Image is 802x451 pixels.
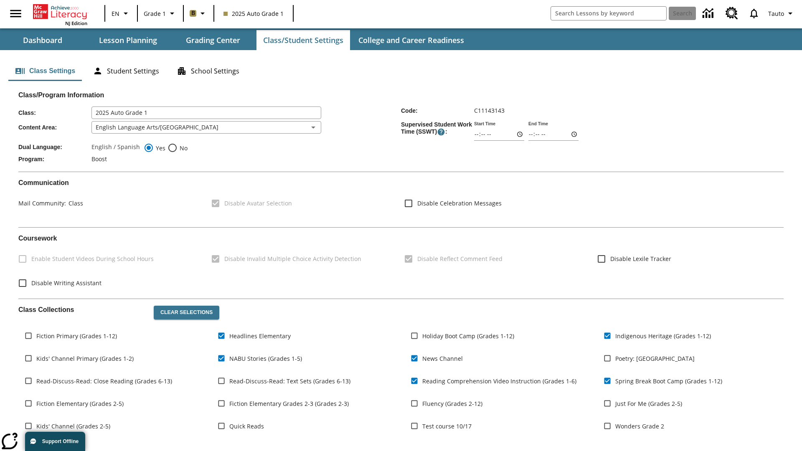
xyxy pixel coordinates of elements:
button: Profile/Settings [765,6,799,21]
button: Clear Selections [154,306,219,320]
button: Boost Class color is light brown. Change class color [186,6,211,21]
span: Just For Me (Grades 2-5) [615,399,682,408]
a: Resource Center, Will open in new tab [721,2,743,25]
button: Grade: Grade 1, Select a grade [140,6,180,21]
span: Kids' Channel Primary (Grades 1-2) [36,354,134,363]
span: News Channel [422,354,463,363]
label: End Time [528,121,548,127]
span: Spring Break Boot Camp (Grades 1-12) [615,377,722,385]
span: Fiction Elementary (Grades 2-5) [36,399,124,408]
span: Content Area : [18,124,91,131]
span: Supervised Student Work Time (SSWT) : [401,121,474,136]
h2: Course work [18,234,784,242]
button: Language: EN, Select a language [108,6,135,21]
span: Program : [18,156,91,162]
span: B [191,8,195,18]
span: Disable Lexile Tracker [610,254,671,263]
h2: Communication [18,179,784,187]
button: Supervised Student Work Time is the timeframe when students can take LevelSet and when lessons ar... [437,128,445,136]
span: 2025 Auto Grade 1 [223,9,284,18]
span: Test course 10/17 [422,422,472,431]
button: College and Career Readiness [352,30,471,50]
span: Read-Discuss-Read: Text Sets (Grades 6-13) [229,377,350,385]
span: Support Offline [42,438,79,444]
button: Class/Student Settings [256,30,350,50]
span: NJ Edition [65,20,87,26]
span: Indigenous Heritage (Grades 1-12) [615,332,711,340]
span: Headlines Elementary [229,332,291,340]
button: Lesson Planning [86,30,170,50]
span: Disable Invalid Multiple Choice Activity Detection [224,254,361,263]
label: Start Time [474,121,495,127]
span: Mail Community : [18,199,66,207]
span: Fluency (Grades 2-12) [422,399,482,408]
button: Dashboard [1,30,84,50]
span: Code : [401,107,474,114]
button: Open side menu [3,1,28,26]
span: Fiction Primary (Grades 1-12) [36,332,117,340]
span: Tauto [768,9,784,18]
div: Class/Program Information [18,99,784,165]
span: Class : [18,109,91,116]
span: Disable Writing Assistant [31,279,102,287]
span: Wonders Grade 2 [615,422,664,431]
div: Coursework [18,234,784,291]
span: Enable Student Videos During School Hours [31,254,154,263]
span: Poetry: [GEOGRAPHIC_DATA] [615,354,695,363]
span: Yes [154,144,165,152]
label: English / Spanish [91,143,140,153]
span: Grade 1 [144,9,166,18]
span: Disable Celebration Messages [417,199,502,208]
span: C11143143 [474,106,505,114]
span: Disable Avatar Selection [224,199,292,208]
button: Student Settings [86,61,166,81]
span: Read-Discuss-Read: Close Reading (Grades 6-13) [36,377,172,385]
span: Disable Reflect Comment Feed [417,254,503,263]
span: Dual Language : [18,144,91,150]
div: Home [33,3,87,26]
span: Class [66,199,83,207]
h2: Class/Program Information [18,91,784,99]
div: English Language Arts/[GEOGRAPHIC_DATA] [91,121,321,134]
button: Grading Center [171,30,255,50]
button: School Settings [170,61,246,81]
div: Class/Student Settings [8,61,794,81]
span: NABU Stories (Grades 1-5) [229,354,302,363]
span: Fiction Elementary Grades 2-3 (Grades 2-3) [229,399,349,408]
div: Communication [18,179,784,220]
h2: Class Collections [18,306,147,314]
a: Home [33,3,87,20]
span: Holiday Boot Camp (Grades 1-12) [422,332,514,340]
div: Class Collections [18,299,784,445]
input: Class [91,106,321,119]
a: Notifications [743,3,765,24]
span: Reading Comprehension Video Instruction (Grades 1-6) [422,377,576,385]
span: EN [112,9,119,18]
button: Class Settings [8,61,82,81]
button: Support Offline [25,432,85,451]
span: Boost [91,155,107,163]
input: search field [551,7,666,20]
span: No [178,144,188,152]
span: Kids' Channel (Grades 2-5) [36,422,110,431]
a: Data Center [698,2,721,25]
span: Quick Reads [229,422,264,431]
